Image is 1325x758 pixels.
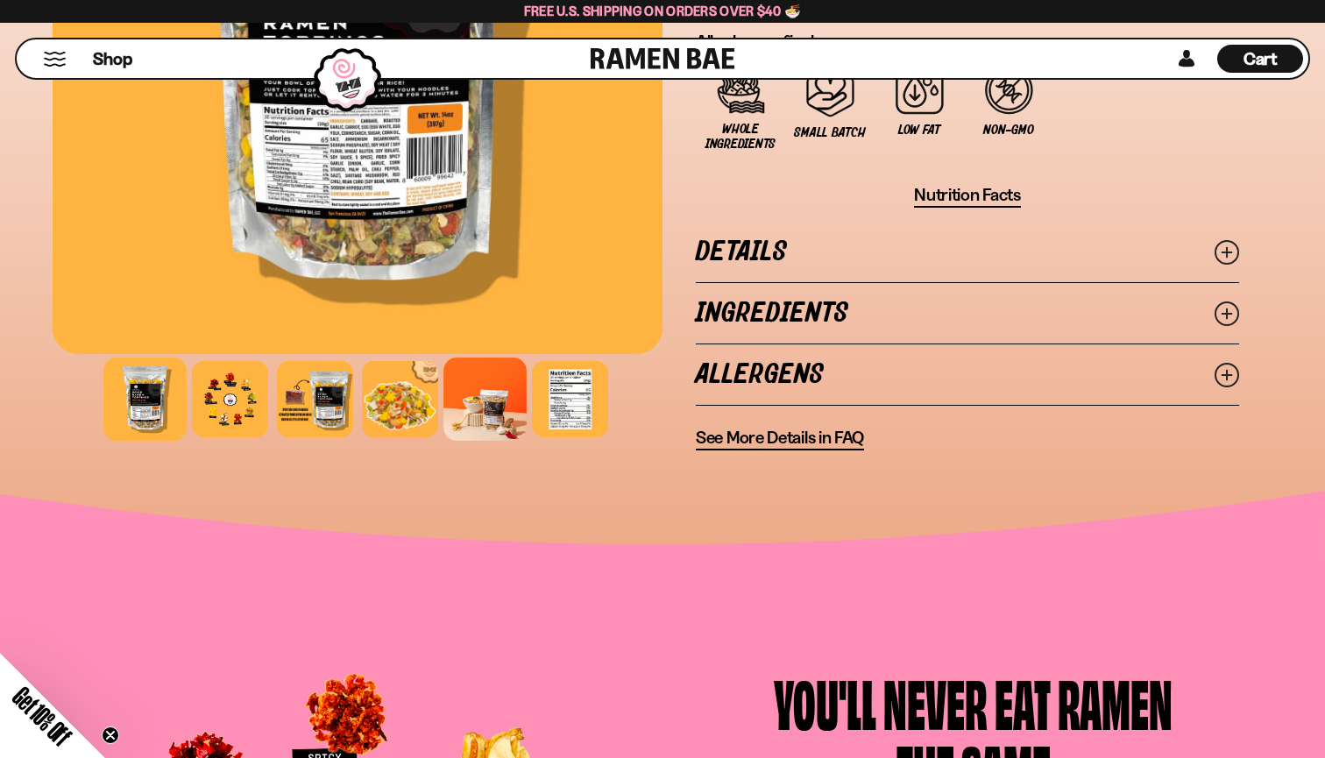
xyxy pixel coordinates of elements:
[696,427,864,450] a: See More Details in FAQ
[696,427,864,449] span: See More Details in FAQ
[774,669,876,735] div: You'll
[524,3,802,19] span: Free U.S. Shipping on Orders over $40 🍜
[794,125,865,140] span: Small Batch
[1244,48,1278,69] span: Cart
[898,123,940,138] span: Low Fat
[914,184,1021,208] button: Nutrition Facts
[1058,669,1173,735] div: Ramen
[93,45,132,73] a: Shop
[102,726,119,744] button: Close teaser
[8,682,76,750] span: Get 10% Off
[93,47,132,71] span: Shop
[914,184,1021,206] span: Nutrition Facts
[995,669,1051,735] div: Eat
[696,283,1239,344] a: Ingredients
[696,344,1239,405] a: Allergens
[1217,39,1303,78] a: Cart
[43,52,67,67] button: Mobile Menu Trigger
[983,123,1033,138] span: Non-GMO
[705,122,776,152] span: Whole Ingredients
[696,222,1239,282] a: Details
[883,669,988,735] div: Never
